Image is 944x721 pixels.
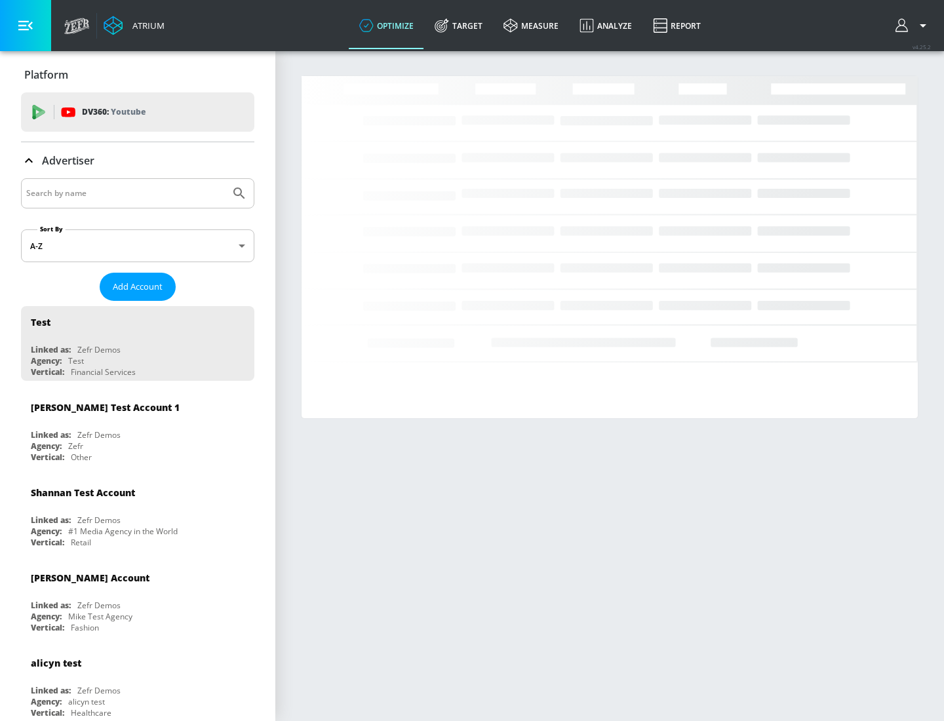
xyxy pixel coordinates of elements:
div: Agency: [31,440,62,452]
div: Atrium [127,20,165,31]
a: Target [424,2,493,49]
div: Vertical: [31,622,64,633]
div: Zefr [68,440,83,452]
div: Retail [71,537,91,548]
div: Agency: [31,611,62,622]
a: measure [493,2,569,49]
p: DV360: [82,105,146,119]
div: DV360: Youtube [21,92,254,132]
div: Zefr Demos [77,685,121,696]
div: Advertiser [21,142,254,179]
div: Zefr Demos [77,344,121,355]
div: [PERSON_NAME] Test Account 1Linked as:Zefr DemosAgency:ZefrVertical:Other [21,391,254,466]
p: Advertiser [42,153,94,168]
span: v 4.25.2 [913,43,931,50]
div: Shannan Test AccountLinked as:Zefr DemosAgency:#1 Media Agency in the WorldVertical:Retail [21,477,254,551]
div: Test [68,355,84,366]
p: Platform [24,68,68,82]
div: TestLinked as:Zefr DemosAgency:TestVertical:Financial Services [21,306,254,381]
p: Youtube [111,105,146,119]
label: Sort By [37,225,66,233]
a: Report [642,2,711,49]
div: Healthcare [71,707,111,718]
div: Vertical: [31,452,64,463]
div: Mike Test Agency [68,611,132,622]
div: Vertical: [31,537,64,548]
a: Analyze [569,2,642,49]
div: Agency: [31,526,62,537]
div: Linked as: [31,429,71,440]
div: Linked as: [31,685,71,696]
button: Add Account [100,273,176,301]
a: optimize [349,2,424,49]
div: Zefr Demos [77,515,121,526]
span: Add Account [113,279,163,294]
div: Agency: [31,355,62,366]
div: Fashion [71,622,99,633]
div: alicyn test [31,657,81,669]
div: Financial Services [71,366,136,378]
div: A-Z [21,229,254,262]
div: Zefr Demos [77,429,121,440]
a: Atrium [104,16,165,35]
div: [PERSON_NAME] Account [31,572,149,584]
div: Platform [21,56,254,93]
div: Linked as: [31,515,71,526]
div: Linked as: [31,344,71,355]
div: Vertical: [31,707,64,718]
div: [PERSON_NAME] AccountLinked as:Zefr DemosAgency:Mike Test AgencyVertical:Fashion [21,562,254,636]
div: Test [31,316,50,328]
input: Search by name [26,185,225,202]
div: Shannan Test Account [31,486,135,499]
div: Other [71,452,92,463]
div: alicyn test [68,696,105,707]
div: Linked as: [31,600,71,611]
div: Vertical: [31,366,64,378]
div: Agency: [31,696,62,707]
div: [PERSON_NAME] Test Account 1 [31,401,180,414]
div: Zefr Demos [77,600,121,611]
div: #1 Media Agency in the World [68,526,178,537]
